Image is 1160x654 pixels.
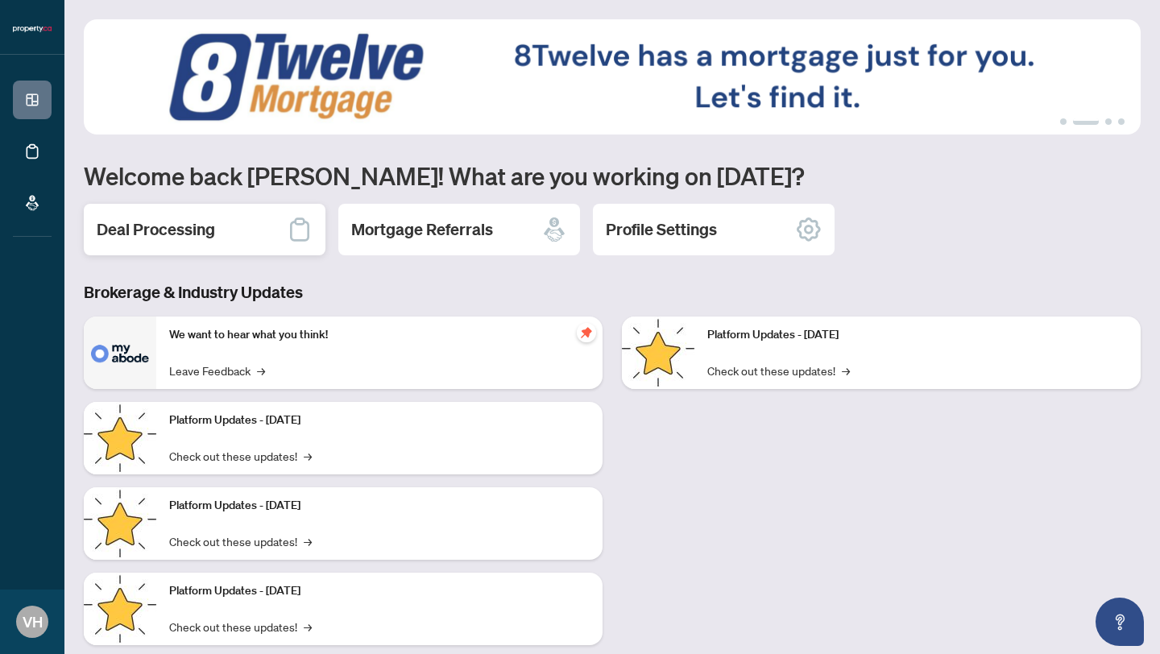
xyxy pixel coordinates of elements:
[169,532,312,550] a: Check out these updates!→
[1060,118,1067,125] button: 1
[84,19,1141,135] img: Slide 1
[169,326,590,344] p: We want to hear what you think!
[169,618,312,635] a: Check out these updates!→
[707,326,1128,344] p: Platform Updates - [DATE]
[606,218,717,241] h2: Profile Settings
[1073,118,1099,125] button: 2
[169,362,265,379] a: Leave Feedback→
[351,218,493,241] h2: Mortgage Referrals
[169,447,312,465] a: Check out these updates!→
[169,497,590,515] p: Platform Updates - [DATE]
[84,573,156,645] img: Platform Updates - July 8, 2025
[1118,118,1125,125] button: 4
[23,611,43,633] span: VH
[169,412,590,429] p: Platform Updates - [DATE]
[84,402,156,474] img: Platform Updates - September 16, 2025
[84,487,156,560] img: Platform Updates - July 21, 2025
[1105,118,1112,125] button: 3
[622,317,694,389] img: Platform Updates - June 23, 2025
[304,532,312,550] span: →
[577,323,596,342] span: pushpin
[1096,598,1144,646] button: Open asap
[84,317,156,389] img: We want to hear what you think!
[13,24,52,34] img: logo
[707,362,850,379] a: Check out these updates!→
[304,618,312,635] span: →
[84,281,1141,304] h3: Brokerage & Industry Updates
[97,218,215,241] h2: Deal Processing
[257,362,265,379] span: →
[84,160,1141,191] h1: Welcome back [PERSON_NAME]! What are you working on [DATE]?
[842,362,850,379] span: →
[304,447,312,465] span: →
[169,582,590,600] p: Platform Updates - [DATE]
